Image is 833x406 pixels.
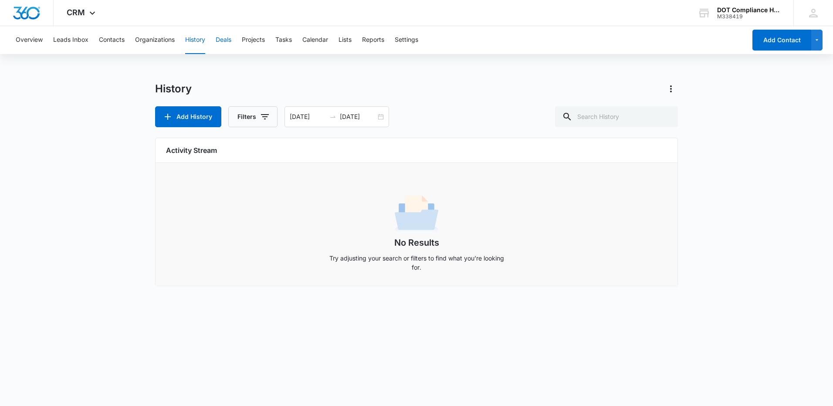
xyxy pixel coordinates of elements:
[302,26,328,54] button: Calendar
[752,30,811,51] button: Add Contact
[166,145,667,156] h6: Activity Stream
[395,193,438,236] img: No Data
[290,112,326,122] input: Start date
[395,26,418,54] button: Settings
[155,106,221,127] button: Add History
[555,106,678,127] input: Search History
[362,26,384,54] button: Reports
[99,26,125,54] button: Contacts
[228,106,278,127] button: Filters
[275,26,292,54] button: Tasks
[329,113,336,120] span: swap-right
[135,26,175,54] button: Organizations
[340,112,376,122] input: End date
[216,26,231,54] button: Deals
[394,236,439,249] h1: No Results
[325,254,508,272] p: Try adjusting your search or filters to find what you’re looking for.
[155,82,192,95] h1: History
[717,7,781,14] div: account name
[717,14,781,20] div: account id
[185,26,205,54] button: History
[16,26,43,54] button: Overview
[53,26,88,54] button: Leads Inbox
[329,113,336,120] span: to
[339,26,352,54] button: Lists
[664,82,678,96] button: Actions
[242,26,265,54] button: Projects
[67,8,85,17] span: CRM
